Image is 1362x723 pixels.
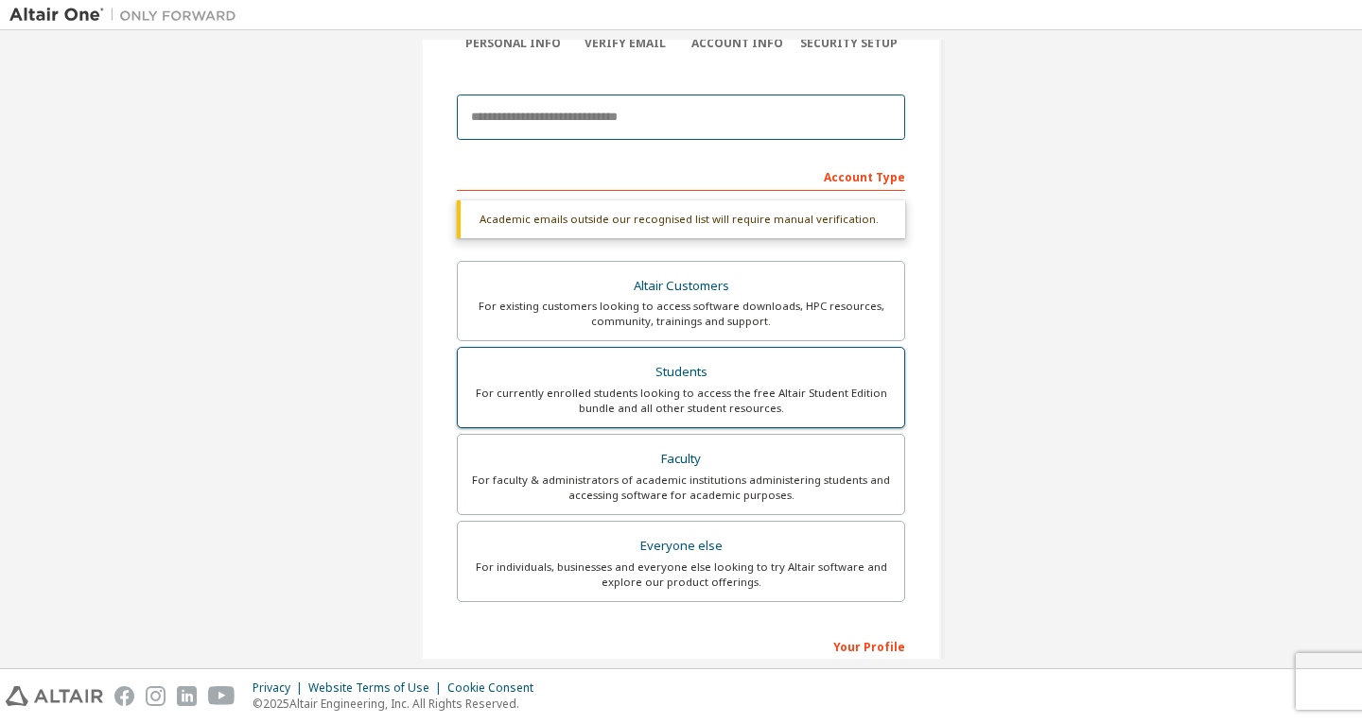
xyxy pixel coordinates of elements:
div: Altair Customers [469,273,893,300]
div: Personal Info [457,36,569,51]
div: Students [469,359,893,386]
div: Account Info [681,36,794,51]
div: Your Profile [457,630,905,661]
div: Website Terms of Use [308,680,447,696]
img: linkedin.svg [177,686,197,706]
div: Cookie Consent [447,680,545,696]
img: Altair One [9,6,246,25]
img: instagram.svg [146,686,166,706]
img: youtube.svg [208,686,236,706]
div: For currently enrolled students looking to access the free Altair Student Edition bundle and all ... [469,386,893,416]
div: Academic emails outside our recognised list will require manual verification. [457,200,905,238]
p: © 2025 Altair Engineering, Inc. All Rights Reserved. [253,696,545,712]
div: For individuals, businesses and everyone else looking to try Altair software and explore our prod... [469,559,893,590]
div: Account Type [457,161,905,191]
img: facebook.svg [114,686,134,706]
div: Privacy [253,680,308,696]
div: Everyone else [469,533,893,559]
div: For faculty & administrators of academic institutions administering students and accessing softwa... [469,473,893,503]
div: Faculty [469,446,893,473]
div: For existing customers looking to access software downloads, HPC resources, community, trainings ... [469,299,893,329]
img: altair_logo.svg [6,686,103,706]
div: Verify Email [569,36,682,51]
div: Security Setup [794,36,906,51]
